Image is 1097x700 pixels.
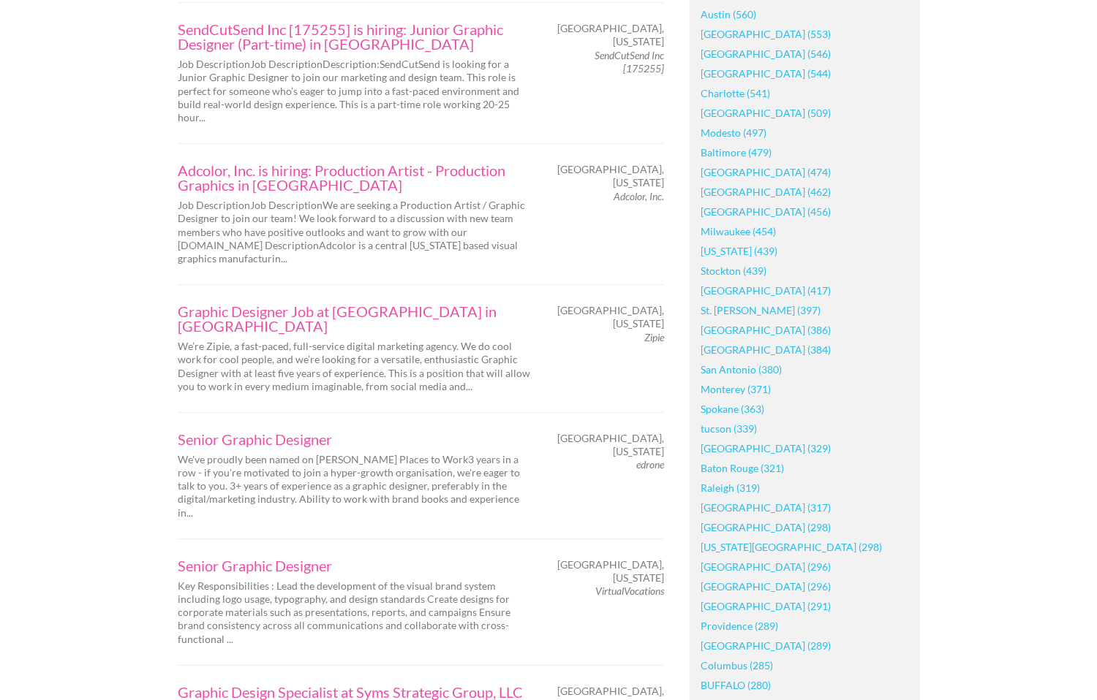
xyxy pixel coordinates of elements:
[701,359,782,379] a: San Antonio (380)
[636,458,664,471] em: edrone
[557,304,664,330] span: [GEOGRAPHIC_DATA], [US_STATE]
[701,202,831,221] a: [GEOGRAPHIC_DATA] (456)
[701,399,764,419] a: Spokane (363)
[701,142,772,162] a: Baltimore (479)
[701,64,831,83] a: [GEOGRAPHIC_DATA] (544)
[595,49,664,75] em: SendCutSend Inc [175255]
[701,103,831,123] a: [GEOGRAPHIC_DATA] (509)
[701,655,773,675] a: Columbus (285)
[701,281,831,300] a: [GEOGRAPHIC_DATA] (417)
[701,675,771,695] a: BUFFALO (280)
[595,585,664,597] em: VirtualVocations
[178,58,536,124] p: Job DescriptionJob DescriptionDescription:SendCutSend is looking for a Junior Graphic Designer to...
[701,300,821,320] a: St. [PERSON_NAME] (397)
[701,478,760,498] a: Raleigh (319)
[557,432,664,458] span: [GEOGRAPHIC_DATA], [US_STATE]
[557,163,664,189] span: [GEOGRAPHIC_DATA], [US_STATE]
[701,162,831,182] a: [GEOGRAPHIC_DATA] (474)
[178,558,536,573] a: Senior Graphic Designer
[701,379,771,399] a: Monterey (371)
[701,458,784,478] a: Baton Rouge (321)
[701,616,778,636] a: Providence (289)
[701,182,831,202] a: [GEOGRAPHIC_DATA] (462)
[178,340,536,393] p: We’re Zipie, a fast-paced, full-service digital marketing agency. We do cool work for cool people...
[178,163,536,192] a: Adcolor, Inc. is hiring: Production Artist - Production Graphics in [GEOGRAPHIC_DATA]
[178,432,536,446] a: Senior Graphic Designer
[701,221,776,241] a: Milwaukee (454)
[701,340,831,359] a: [GEOGRAPHIC_DATA] (384)
[701,4,756,24] a: Austin (560)
[178,453,536,520] p: We've proudly been named on [PERSON_NAME] Places to Work3 years in a row - if you're motivated to...
[701,419,757,438] a: tucson (339)
[644,331,664,343] em: Zipie
[701,438,831,458] a: [GEOGRAPHIC_DATA] (329)
[701,123,766,142] a: Modesto (497)
[701,517,831,537] a: [GEOGRAPHIC_DATA] (298)
[178,579,536,646] p: Key Responsibilities : Lead the development of the visual brand system including logo usage, typo...
[178,304,536,333] a: Graphic Designer Job at [GEOGRAPHIC_DATA] in [GEOGRAPHIC_DATA]
[701,44,831,64] a: [GEOGRAPHIC_DATA] (546)
[701,24,831,44] a: [GEOGRAPHIC_DATA] (553)
[701,596,831,616] a: [GEOGRAPHIC_DATA] (291)
[701,577,831,596] a: [GEOGRAPHIC_DATA] (296)
[701,498,831,517] a: [GEOGRAPHIC_DATA] (317)
[701,537,882,557] a: [US_STATE][GEOGRAPHIC_DATA] (298)
[701,241,777,261] a: [US_STATE] (439)
[557,558,664,585] span: [GEOGRAPHIC_DATA], [US_STATE]
[557,22,664,48] span: [GEOGRAPHIC_DATA], [US_STATE]
[178,22,536,51] a: SendCutSend Inc [175255] is hiring: Junior Graphic Designer (Part-time) in [GEOGRAPHIC_DATA]
[701,636,831,655] a: [GEOGRAPHIC_DATA] (289)
[701,261,766,281] a: Stockton (439)
[614,190,664,202] em: Adcolor, Inc.
[178,199,536,265] p: Job DescriptionJob DescriptionWe are seeking a Production Artist / Graphic Designer to join our t...
[701,557,831,577] a: [GEOGRAPHIC_DATA] (296)
[701,83,770,103] a: Charlotte (541)
[701,320,831,340] a: [GEOGRAPHIC_DATA] (386)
